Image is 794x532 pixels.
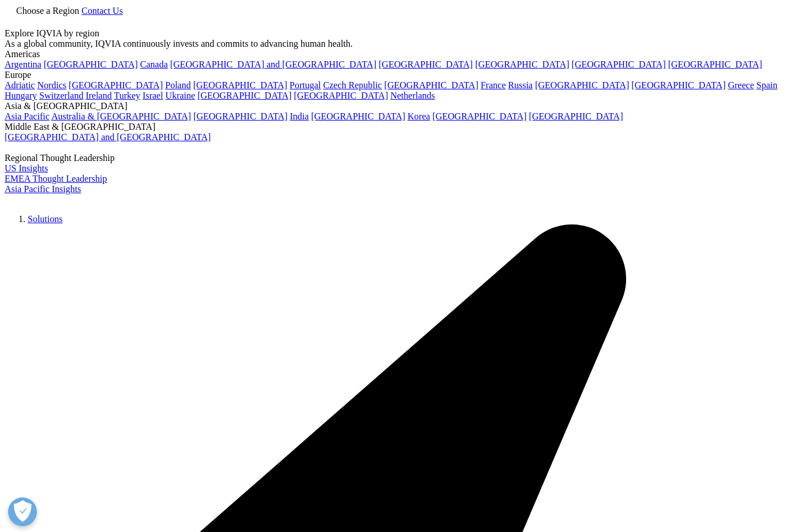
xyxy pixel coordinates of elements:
a: Spain [756,80,777,90]
div: As a global community, IQVIA continuously invests and commits to advancing human health. [5,39,789,49]
a: Russia [508,80,533,90]
a: [GEOGRAPHIC_DATA] [379,59,473,69]
a: Ukraine [166,91,196,100]
div: Asia & [GEOGRAPHIC_DATA] [5,101,789,111]
a: Greece [728,80,754,90]
a: India [290,111,309,121]
a: Portugal [290,80,321,90]
a: [GEOGRAPHIC_DATA] [384,80,478,90]
a: Asia Pacific [5,111,50,121]
a: [GEOGRAPHIC_DATA] [668,59,762,69]
a: Adriatic [5,80,35,90]
a: Netherlands [390,91,435,100]
a: Korea [407,111,430,121]
a: [GEOGRAPHIC_DATA] [631,80,725,90]
a: [GEOGRAPHIC_DATA] [193,80,287,90]
div: Explore IQVIA by region [5,28,789,39]
a: Asia Pacific Insights [5,184,81,194]
div: Middle East & [GEOGRAPHIC_DATA] [5,122,789,132]
a: [GEOGRAPHIC_DATA] [529,111,623,121]
a: EMEA Thought Leadership [5,174,107,183]
a: [GEOGRAPHIC_DATA] [197,91,291,100]
div: Regional Thought Leadership [5,153,789,163]
span: Choose a Region [16,6,79,16]
a: [GEOGRAPHIC_DATA] [193,111,287,121]
a: Contact Us [81,6,123,16]
a: [GEOGRAPHIC_DATA] [311,111,405,121]
a: [GEOGRAPHIC_DATA] and [GEOGRAPHIC_DATA] [170,59,376,69]
a: [GEOGRAPHIC_DATA] [294,91,388,100]
a: [GEOGRAPHIC_DATA] [432,111,526,121]
a: Ireland [85,91,111,100]
a: Israel [143,91,163,100]
div: Europe [5,70,789,80]
a: Poland [165,80,190,90]
a: Argentina [5,59,42,69]
a: [GEOGRAPHIC_DATA] and [GEOGRAPHIC_DATA] [5,132,211,142]
a: Canada [140,59,168,69]
a: Solutions [28,214,62,224]
a: [GEOGRAPHIC_DATA] [69,80,163,90]
button: Open Preferences [8,497,37,526]
a: Hungary [5,91,37,100]
a: [GEOGRAPHIC_DATA] [44,59,138,69]
a: Switzerland [39,91,83,100]
a: France [481,80,506,90]
div: Americas [5,49,789,59]
a: [GEOGRAPHIC_DATA] [475,59,569,69]
a: US Insights [5,163,48,173]
a: Australia & [GEOGRAPHIC_DATA] [51,111,191,121]
a: Czech Republic [323,80,382,90]
a: Nordics [37,80,66,90]
a: [GEOGRAPHIC_DATA] [535,80,629,90]
a: Turkey [114,91,140,100]
a: [GEOGRAPHIC_DATA] [572,59,666,69]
